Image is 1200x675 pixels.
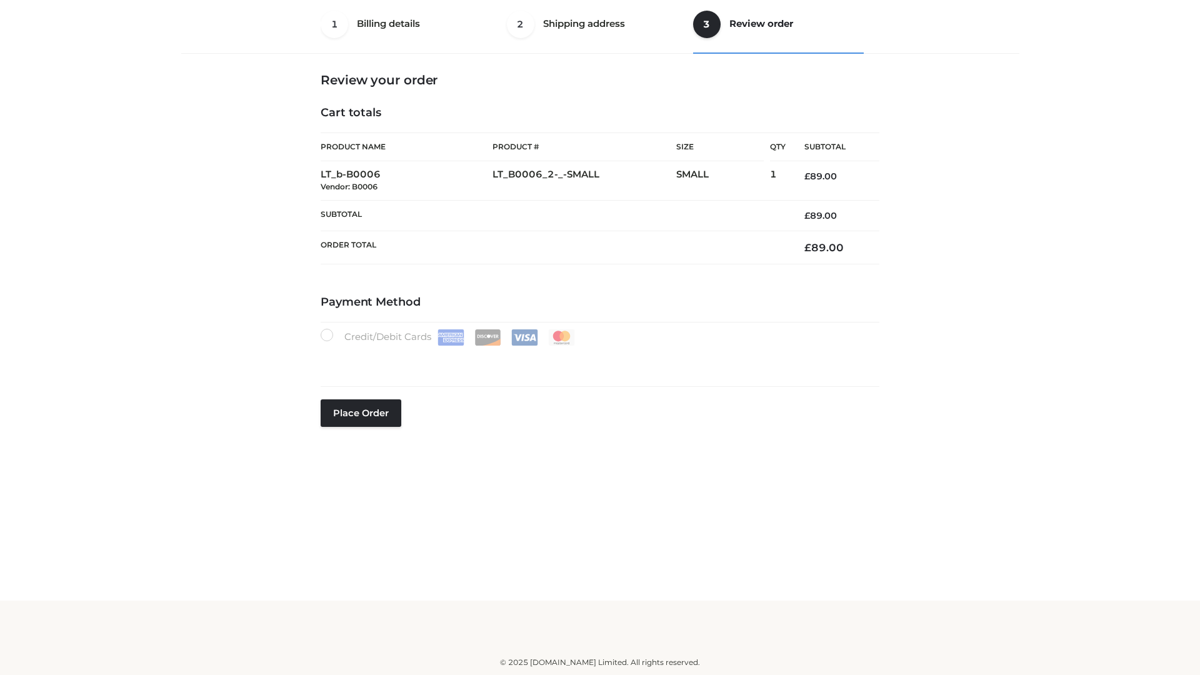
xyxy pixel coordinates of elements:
[676,133,764,161] th: Size
[321,399,401,427] button: Place order
[474,329,501,346] img: Discover
[321,72,879,87] h3: Review your order
[328,351,872,365] iframe: Secure card payment input frame
[548,329,575,346] img: Mastercard
[321,329,576,346] label: Credit/Debit Cards
[804,241,844,254] bdi: 89.00
[321,296,879,309] h4: Payment Method
[321,182,377,191] small: Vendor: B0006
[770,132,786,161] th: Qty
[804,241,811,254] span: £
[786,133,879,161] th: Subtotal
[676,161,770,201] td: SMALL
[186,656,1014,669] div: © 2025 [DOMAIN_NAME] Limited. All rights reserved.
[492,161,676,201] td: LT_B0006_2-_-SMALL
[321,132,492,161] th: Product Name
[770,161,786,201] td: 1
[437,329,464,346] img: Amex
[321,231,786,264] th: Order Total
[321,106,879,120] h4: Cart totals
[804,171,810,182] span: £
[804,171,837,182] bdi: 89.00
[804,210,837,221] bdi: 89.00
[321,200,786,231] th: Subtotal
[492,132,676,161] th: Product #
[511,329,538,346] img: Visa
[321,161,492,201] td: LT_b-B0006
[804,210,810,221] span: £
